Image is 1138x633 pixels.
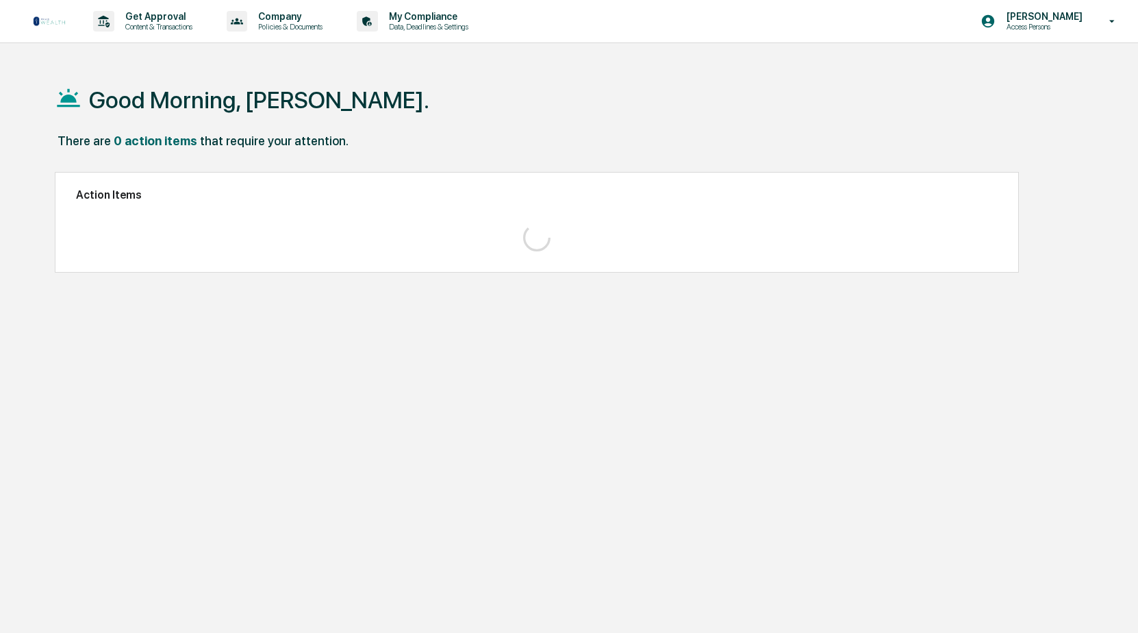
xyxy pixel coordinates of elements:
img: logo [33,16,66,27]
p: Get Approval [114,11,199,22]
p: Access Persons [996,22,1089,32]
h1: Good Morning, [PERSON_NAME]. [89,86,429,114]
p: My Compliance [378,11,475,22]
div: There are [58,134,111,148]
div: 0 action items [114,134,197,148]
p: Content & Transactions [114,22,199,32]
p: Company [247,11,329,22]
div: that require your attention. [200,134,349,148]
p: Policies & Documents [247,22,329,32]
p: Data, Deadlines & Settings [378,22,475,32]
p: [PERSON_NAME] [996,11,1089,22]
h2: Action Items [76,188,998,201]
